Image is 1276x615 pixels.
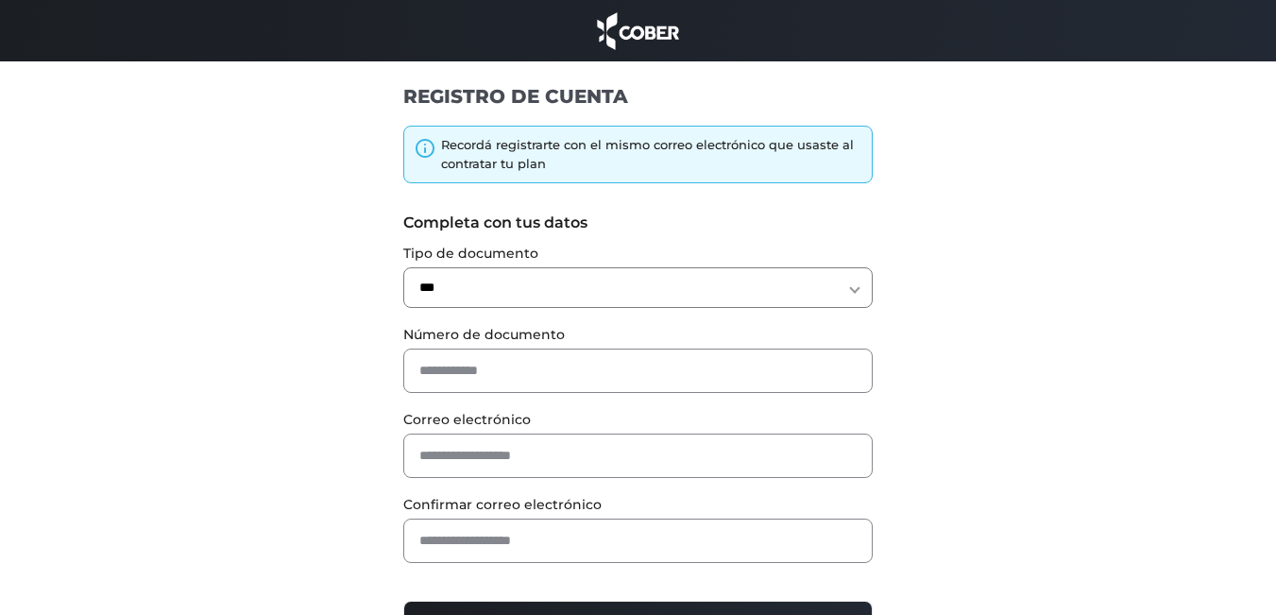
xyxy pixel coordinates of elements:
[403,244,873,264] label: Tipo de documento
[403,410,873,430] label: Correo electrónico
[441,136,862,173] div: Recordá registrarte con el mismo correo electrónico que usaste al contratar tu plan
[403,325,873,345] label: Número de documento
[592,9,685,52] img: cober_marca.png
[403,212,873,234] label: Completa con tus datos
[403,84,873,109] h1: REGISTRO DE CUENTA
[403,495,873,515] label: Confirmar correo electrónico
